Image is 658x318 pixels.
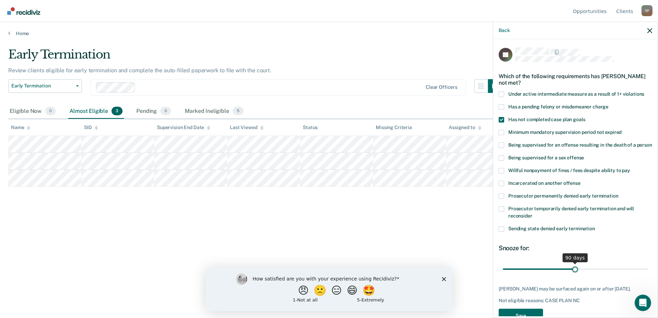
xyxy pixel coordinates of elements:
div: Marked Ineligible [183,104,245,119]
div: [PERSON_NAME] may be surfaced again on or after [DATE]. [499,286,652,292]
span: 0 [45,107,56,116]
div: Eligible Now [8,104,57,119]
span: Early Termination [11,83,73,89]
a: Home [8,30,650,36]
iframe: Survey by Kim from Recidiviz [206,267,452,311]
span: Prosecutor permanently denied early termination [508,193,618,199]
span: Under active intermediate measure as a result of 1+ violations [508,91,644,97]
div: Status [303,125,318,130]
p: Review clients eligible for early termination and complete the auto-filled paperwork to file with... [8,67,271,74]
div: Assigned to [449,125,481,130]
div: Last Viewed [230,125,263,130]
div: Pending [135,104,172,119]
iframe: Intercom live chat [635,295,651,311]
button: Profile dropdown button [641,5,652,16]
span: Sending state denied early termination [508,226,595,231]
div: Supervision End Date [157,125,210,130]
div: 90 days [563,253,588,262]
span: Being supervised for an offense resulting in the death of a person [508,142,652,148]
span: 0 [160,107,171,116]
div: Not eligible reasons: CASE PLAN NC [499,298,652,304]
div: Snooze for: [499,244,652,252]
span: Has a pending felony or misdemeanor charge [508,104,608,109]
div: Y P [641,5,652,16]
span: Incarcerated on another offense [508,180,581,186]
span: Has not completed case plan goals [508,117,585,122]
button: Back [499,28,510,33]
img: Recidiviz [7,7,40,15]
span: Willful nonpayment of fines / fees despite ability to pay [508,168,630,173]
span: Prosecutor temporarily denied early termination and will reconsider [508,206,634,219]
div: Early Termination [8,47,502,67]
div: Which of the following requirements has [PERSON_NAME] not met? [499,67,652,92]
div: Name [11,125,30,130]
div: SID [84,125,98,130]
div: Clear officers [426,84,457,90]
span: 3 [112,107,123,116]
div: Missing Criteria [376,125,412,130]
span: 5 [233,107,244,116]
div: Almost Eligible [68,104,124,119]
span: Minimum mandatory supervision period not expired [508,129,622,135]
span: Being supervised for a sex offense [508,155,584,160]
